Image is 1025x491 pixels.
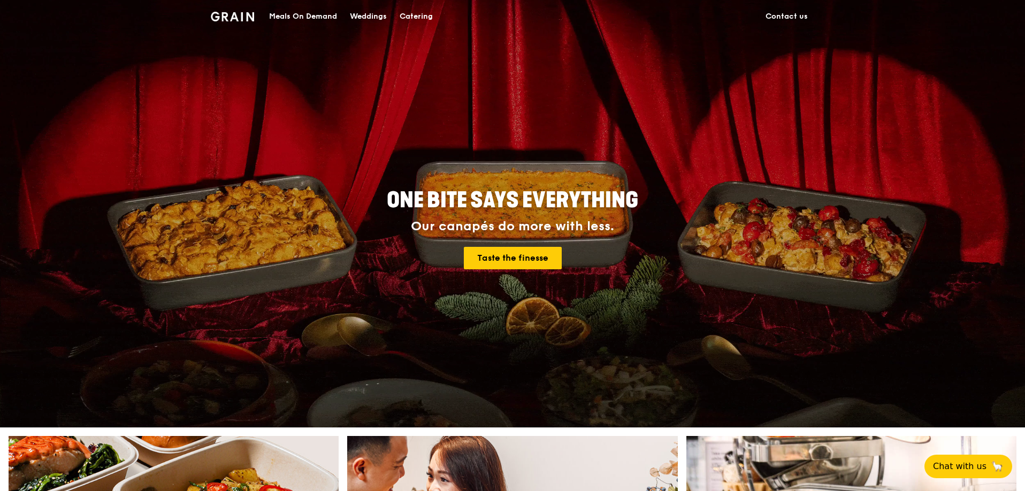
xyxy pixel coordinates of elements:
span: 🦙 [991,460,1004,473]
img: Grain [211,12,254,21]
div: Meals On Demand [269,1,337,33]
div: Catering [400,1,433,33]
div: Weddings [350,1,387,33]
a: Catering [393,1,439,33]
a: Taste the finesse [464,247,562,269]
a: Weddings [343,1,393,33]
span: ONE BITE SAYS EVERYTHING [387,188,638,213]
a: Contact us [759,1,814,33]
button: Chat with us🦙 [924,455,1012,478]
span: Chat with us [933,460,986,473]
div: Our canapés do more with less. [320,219,705,234]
